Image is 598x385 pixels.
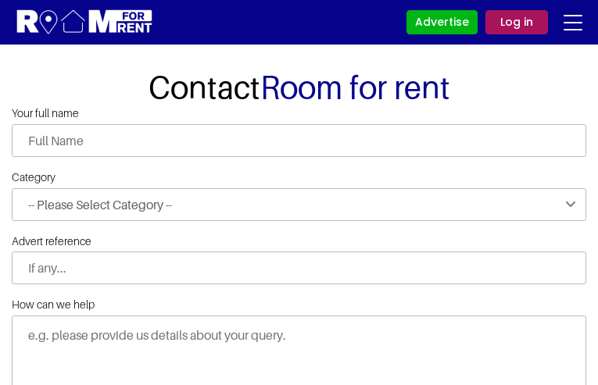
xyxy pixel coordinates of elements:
img: Logo for Room for Rent, featuring a welcoming design with a house icon and modern typography [16,8,154,37]
input: If any... [12,251,586,284]
label: Your full name [12,107,79,120]
h1: Contact [12,68,586,105]
a: Log in [485,10,548,34]
label: How can we help [12,298,95,312]
a: Advertise [406,10,478,34]
input: Full Name [12,124,586,157]
label: Advert reference [12,235,91,248]
span: Room for rent [260,68,450,105]
label: Category [12,171,56,184]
